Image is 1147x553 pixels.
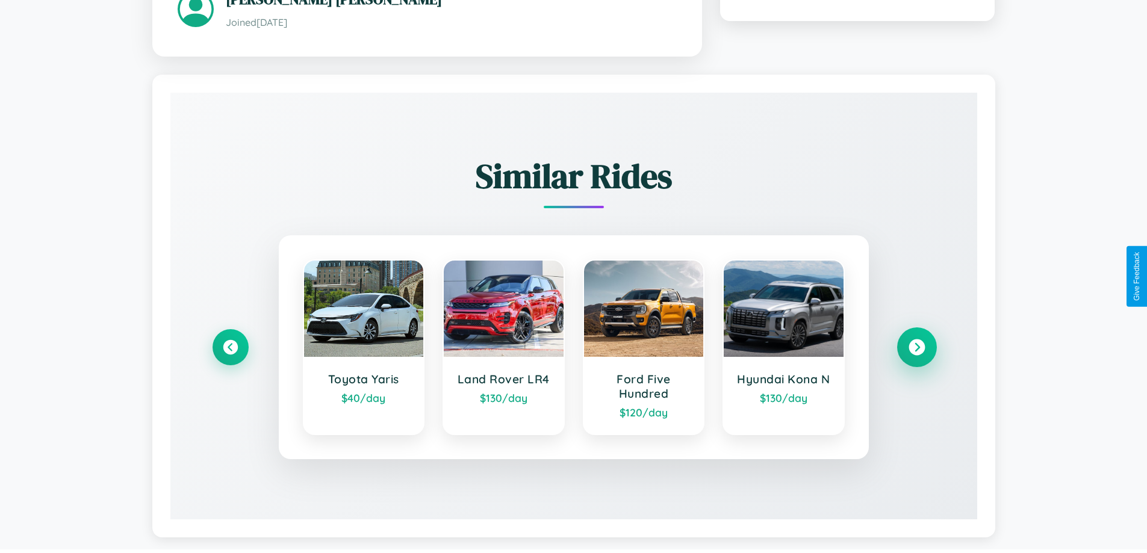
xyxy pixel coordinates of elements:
p: Joined [DATE] [226,14,677,31]
h2: Similar Rides [213,153,935,199]
div: $ 130 /day [456,391,552,404]
div: Give Feedback [1133,252,1141,301]
a: Land Rover LR4$130/day [443,259,565,435]
div: $ 40 /day [316,391,412,404]
h3: Land Rover LR4 [456,372,552,386]
h3: Ford Five Hundred [596,372,692,401]
div: $ 120 /day [596,406,692,419]
h3: Hyundai Kona N [736,372,831,386]
a: Hyundai Kona N$130/day [723,259,845,435]
a: Toyota Yaris$40/day [303,259,425,435]
h3: Toyota Yaris [316,372,412,386]
div: $ 130 /day [736,391,831,404]
a: Ford Five Hundred$120/day [583,259,705,435]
